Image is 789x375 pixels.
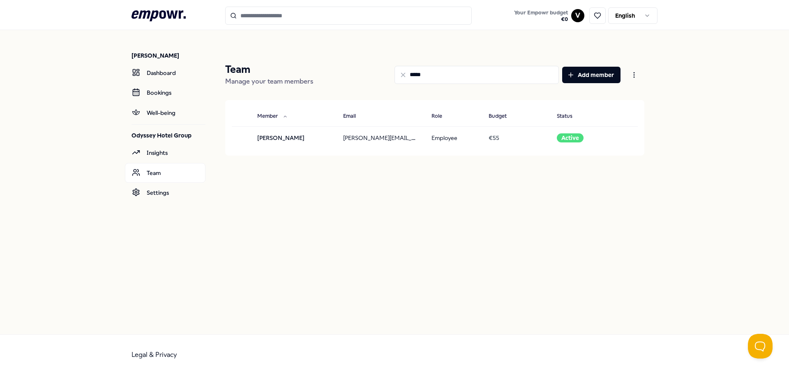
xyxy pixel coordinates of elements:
[482,108,523,125] button: Budget
[225,77,313,85] span: Manage your team members
[251,108,294,125] button: Member
[225,7,472,25] input: Search for products, categories or subcategories
[489,135,499,141] span: € 55
[125,103,205,123] a: Well-being
[748,334,773,359] iframe: Help Scout Beacon - Open
[125,143,205,163] a: Insights
[425,126,482,149] td: Employee
[514,16,568,23] span: € 0
[251,126,337,149] td: [PERSON_NAME]
[125,83,205,102] a: Bookings
[562,67,621,83] button: Add member
[511,7,571,24] a: Your Empowr budget€0
[131,351,177,359] a: Legal & Privacy
[512,8,570,24] button: Your Empowr budget€0
[550,108,589,125] button: Status
[557,133,584,142] div: Active
[337,108,372,125] button: Email
[225,63,313,76] p: Team
[571,9,584,22] button: V
[125,63,205,83] a: Dashboard
[125,163,205,183] a: Team
[131,51,205,60] p: [PERSON_NAME]
[337,126,424,149] td: [PERSON_NAME][EMAIL_ADDRESS][PERSON_NAME][DOMAIN_NAME]
[425,108,459,125] button: Role
[131,131,205,140] p: Odyssey Hotel Group
[514,9,568,16] span: Your Empowr budget
[624,67,644,83] button: Open menu
[125,183,205,203] a: Settings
